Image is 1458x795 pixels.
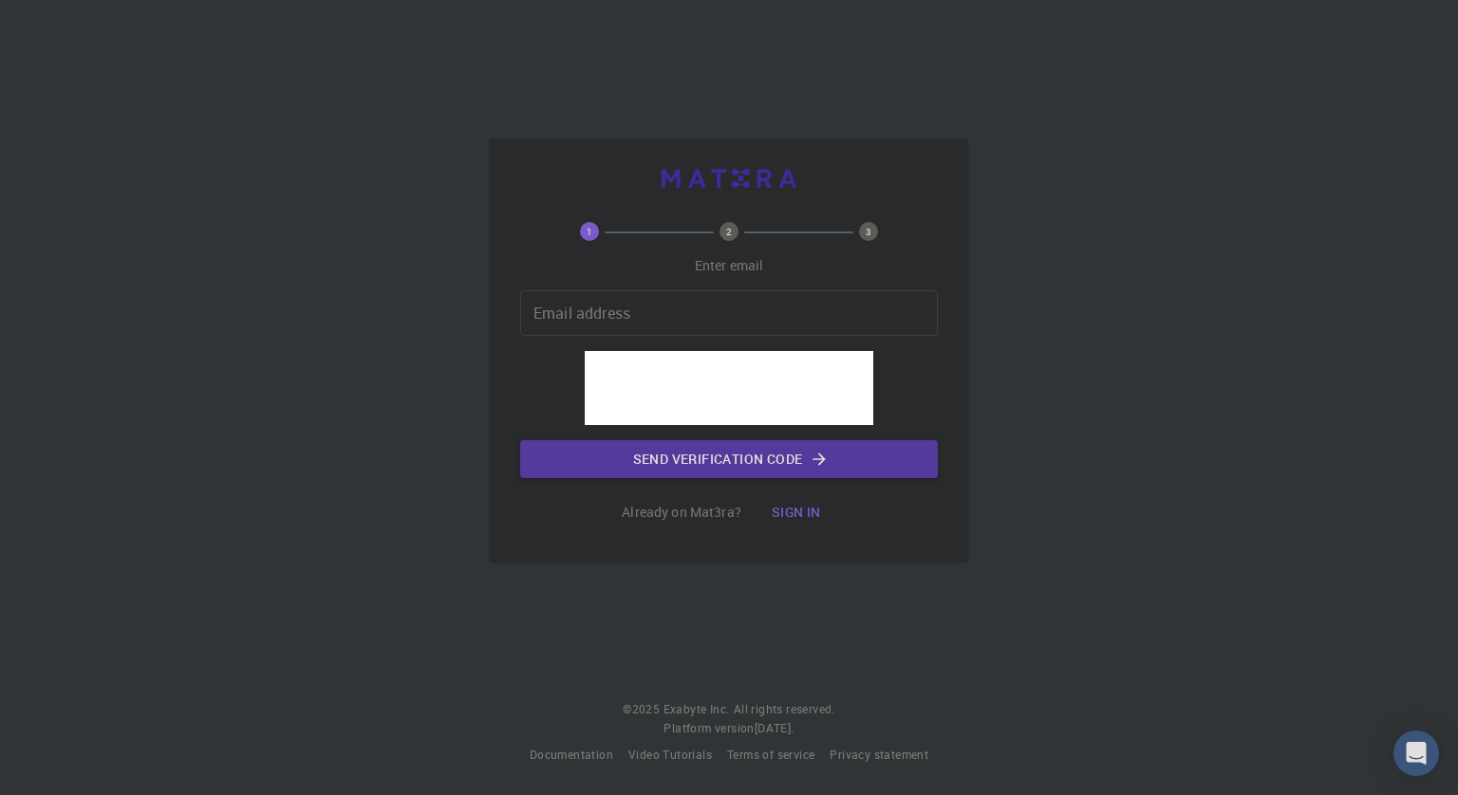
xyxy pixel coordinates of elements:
button: Sign in [757,493,836,531]
a: Video Tutorials [628,746,712,765]
a: [DATE]. [755,719,794,738]
p: Enter email [695,256,764,275]
iframe: reCAPTCHA [585,351,873,425]
span: Documentation [530,747,613,762]
span: All rights reserved. [734,700,835,719]
text: 2 [726,225,732,238]
span: Terms of service [727,747,814,762]
a: Terms of service [727,746,814,765]
p: Already on Mat3ra? [622,503,741,522]
span: Platform version [664,719,754,738]
a: Documentation [530,746,613,765]
span: Video Tutorials [628,747,712,762]
button: Send verification code [520,440,938,478]
span: Exabyte Inc. [664,701,730,716]
span: © 2025 [623,700,663,719]
text: 1 [587,225,592,238]
div: Open Intercom Messenger [1393,730,1439,776]
a: Exabyte Inc. [664,700,730,719]
a: Privacy statement [830,746,928,765]
text: 3 [866,225,871,238]
span: [DATE] . [755,720,794,735]
span: Privacy statement [830,747,928,762]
